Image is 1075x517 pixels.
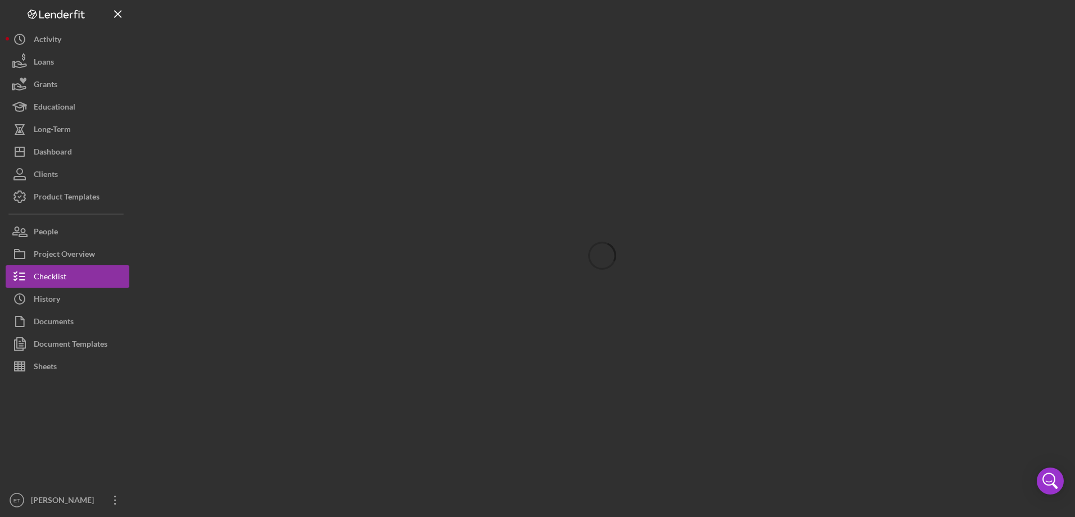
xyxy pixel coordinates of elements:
div: Educational [34,96,75,121]
button: Documents [6,310,129,333]
text: ET [13,497,20,504]
div: Document Templates [34,333,107,358]
button: People [6,220,129,243]
button: Sheets [6,355,129,378]
button: Document Templates [6,333,129,355]
div: Clients [34,163,58,188]
button: Long-Term [6,118,129,140]
button: Grants [6,73,129,96]
div: Activity [34,28,61,53]
div: Sheets [34,355,57,380]
div: Open Intercom Messenger [1037,468,1064,495]
div: Project Overview [34,243,95,268]
div: Documents [34,310,74,335]
button: Educational [6,96,129,118]
div: [PERSON_NAME] [28,489,101,514]
div: People [34,220,58,246]
button: Clients [6,163,129,185]
div: Checklist [34,265,66,291]
button: Activity [6,28,129,51]
div: Loans [34,51,54,76]
button: Product Templates [6,185,129,208]
button: Loans [6,51,129,73]
div: Dashboard [34,140,72,166]
button: Checklist [6,265,129,288]
div: Long-Term [34,118,71,143]
div: History [34,288,60,313]
div: Grants [34,73,57,98]
button: Dashboard [6,140,129,163]
button: History [6,288,129,310]
button: ET[PERSON_NAME] [6,489,129,511]
button: Project Overview [6,243,129,265]
div: Product Templates [34,185,100,211]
